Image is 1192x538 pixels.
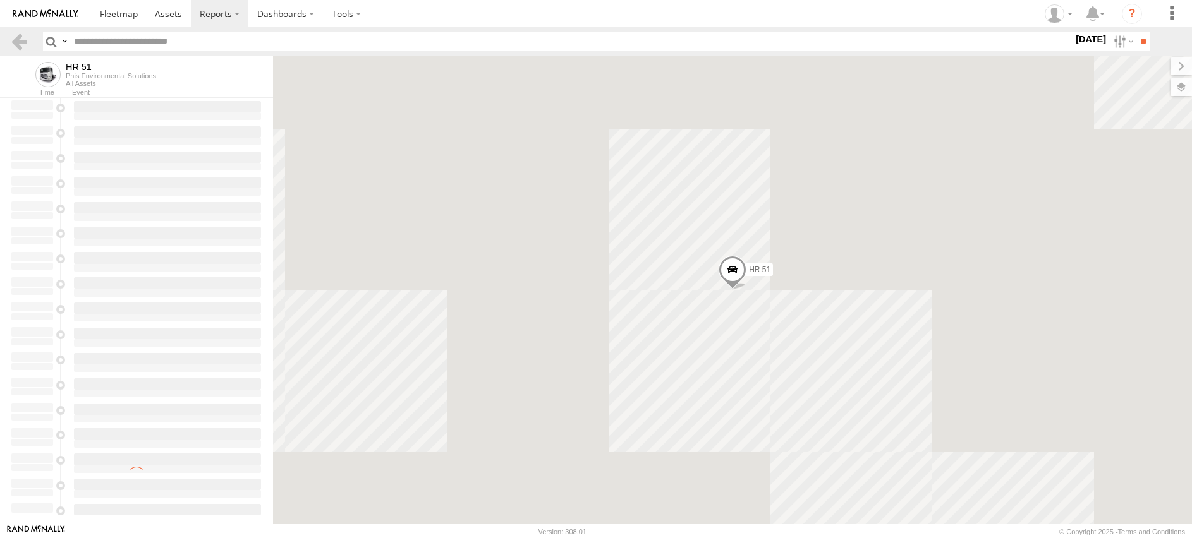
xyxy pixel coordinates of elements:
[538,528,587,535] div: Version: 308.01
[10,90,54,96] div: Time
[72,90,273,96] div: Event
[1109,32,1136,51] label: Search Filter Options
[1040,4,1077,23] div: Eric Yao
[1122,4,1142,24] i: ?
[13,9,78,18] img: rand-logo.svg
[749,265,770,274] span: HR 51
[1118,528,1185,535] a: Terms and Conditions
[1059,528,1185,535] div: © Copyright 2025 -
[59,32,70,51] label: Search Query
[7,525,65,538] a: Visit our Website
[1073,32,1109,46] label: [DATE]
[66,72,156,80] div: Phis Environmental Solutions
[66,62,156,72] div: HR 51 - View Asset History
[10,32,28,51] a: Back to previous Page
[66,80,156,87] div: All Assets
